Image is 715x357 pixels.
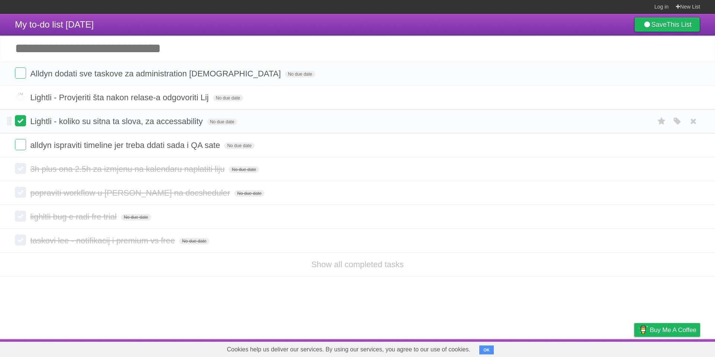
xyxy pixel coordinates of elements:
[15,19,94,29] span: My to-do list [DATE]
[479,345,494,354] button: OK
[229,166,259,173] span: No due date
[121,214,151,221] span: No due date
[311,260,404,269] a: Show all completed tasks
[650,323,696,337] span: Buy me a coffee
[30,188,232,198] span: popraviti workflow u [PERSON_NAME] na docsheduler
[634,323,700,337] a: Buy me a coffee
[224,142,254,149] span: No due date
[15,115,26,126] label: Done
[30,164,226,174] span: 3h plus ona 2.5h za izmjenu na kalendaru naplatiti liju
[15,187,26,198] label: Done
[30,117,204,126] span: Lightli - koliko su sitna ta slova, za accessability
[179,238,209,244] span: No due date
[234,190,264,197] span: No due date
[535,341,551,355] a: About
[30,212,118,221] span: lighltli bug e radi fre trial
[30,140,222,150] span: alldyn ispraviti timeline jer treba ddati sada i QA sate
[15,211,26,222] label: Done
[634,17,700,32] a: SaveThis List
[15,139,26,150] label: Done
[599,341,616,355] a: Terms
[15,91,26,102] label: Done
[653,341,700,355] a: Suggest a feature
[213,95,243,101] span: No due date
[15,234,26,246] label: Done
[219,342,478,357] span: Cookies help us deliver our services. By using our services, you agree to our use of cookies.
[667,21,692,28] b: This List
[560,341,590,355] a: Developers
[30,93,210,102] span: Lightli - Provjeriti šta nakon relase-a odgovoriti Lij
[30,236,177,245] span: taskovi lee - notifikacij i premium vs free
[655,115,669,127] label: Star task
[285,71,315,78] span: No due date
[30,69,283,78] span: Alldyn dodati sve taskove za administration [DEMOGRAPHIC_DATA]
[625,341,644,355] a: Privacy
[638,323,648,336] img: Buy me a coffee
[15,163,26,174] label: Done
[207,119,237,125] span: No due date
[15,67,26,79] label: Done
